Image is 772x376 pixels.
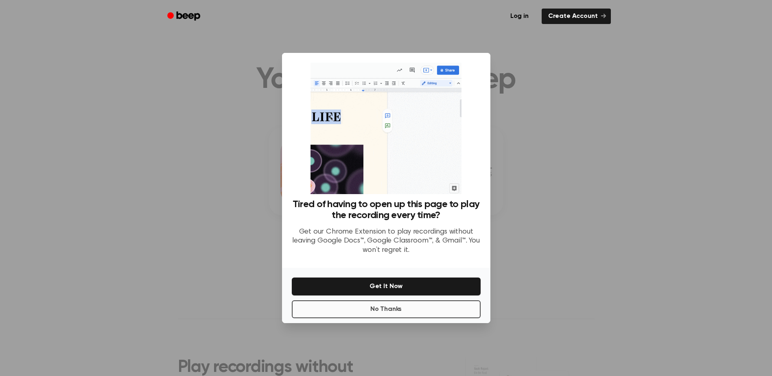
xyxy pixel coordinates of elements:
button: No Thanks [292,300,481,318]
a: Beep [162,9,208,24]
button: Get It Now [292,278,481,295]
p: Get our Chrome Extension to play recordings without leaving Google Docs™, Google Classroom™, & Gm... [292,227,481,255]
a: Log in [502,7,537,26]
a: Create Account [542,9,611,24]
img: Beep extension in action [311,63,461,194]
h3: Tired of having to open up this page to play the recording every time? [292,199,481,221]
